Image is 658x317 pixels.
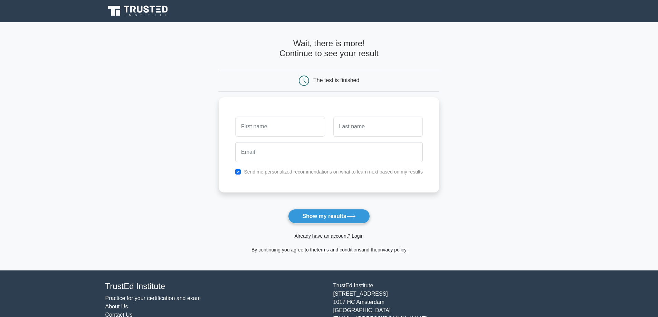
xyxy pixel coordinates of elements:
input: Email [235,142,423,162]
div: The test is finished [313,77,359,83]
h4: Wait, there is more! Continue to see your result [219,39,439,59]
a: privacy policy [378,247,407,252]
a: Already have an account? Login [294,233,363,239]
h4: TrustEd Institute [105,281,325,291]
a: terms and conditions [317,247,361,252]
label: Send me personalized recommendations on what to learn next based on my results [244,169,423,175]
a: About Us [105,304,128,309]
input: Last name [333,117,423,137]
input: First name [235,117,325,137]
div: By continuing you agree to the and the [214,246,444,254]
button: Show my results [288,209,370,224]
a: Practice for your certification and exam [105,295,201,301]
